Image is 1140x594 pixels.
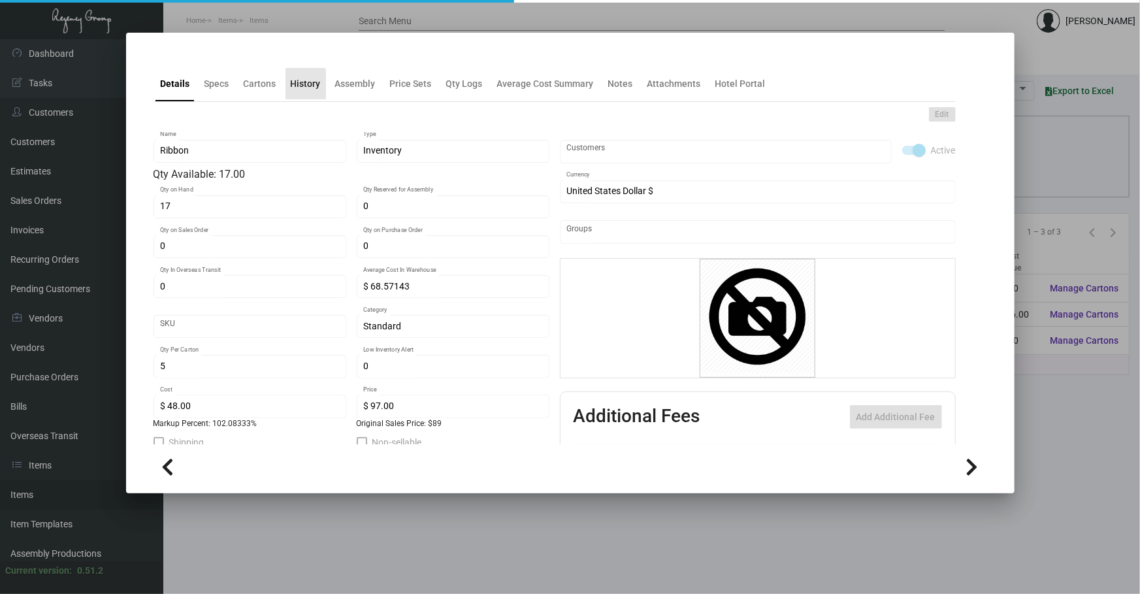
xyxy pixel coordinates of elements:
div: Current version: [5,564,72,578]
div: Hotel Portal [715,77,766,91]
span: Edit [936,109,949,120]
span: Shipping [169,435,204,450]
div: Average Cost Summary [497,77,594,91]
input: Add new.. [566,146,885,157]
div: Assembly [335,77,376,91]
div: Cartons [244,77,276,91]
span: Non-sellable [372,435,422,450]
div: Specs [204,77,229,91]
div: Attachments [647,77,701,91]
div: Qty Logs [446,77,483,91]
button: Edit [929,107,956,122]
h2: Additional Fees [574,405,700,429]
div: History [291,77,321,91]
div: Notes [608,77,633,91]
input: Add new.. [566,227,949,237]
span: Active [931,142,956,158]
span: Add Additional Fee [856,412,936,422]
div: Details [161,77,190,91]
button: Add Additional Fee [850,405,942,429]
div: Price Sets [390,77,432,91]
div: Qty Available: 17.00 [154,167,549,182]
div: 0.51.2 [77,564,103,578]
